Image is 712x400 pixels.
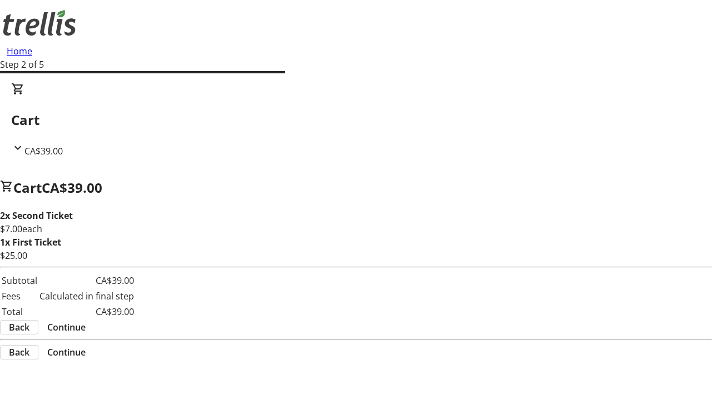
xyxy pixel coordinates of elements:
[11,110,701,130] h2: Cart
[24,145,63,157] span: CA$39.00
[13,178,42,197] span: Cart
[1,273,38,288] td: Subtotal
[39,273,135,288] td: CA$39.00
[1,289,38,303] td: Fees
[38,321,95,334] button: Continue
[39,289,135,303] td: Calculated in final step
[1,304,38,319] td: Total
[11,82,701,158] div: CartCA$39.00
[38,346,95,359] button: Continue
[47,346,86,359] span: Continue
[47,321,86,334] span: Continue
[9,321,29,334] span: Back
[9,346,29,359] span: Back
[39,304,135,319] td: CA$39.00
[42,178,102,197] span: CA$39.00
